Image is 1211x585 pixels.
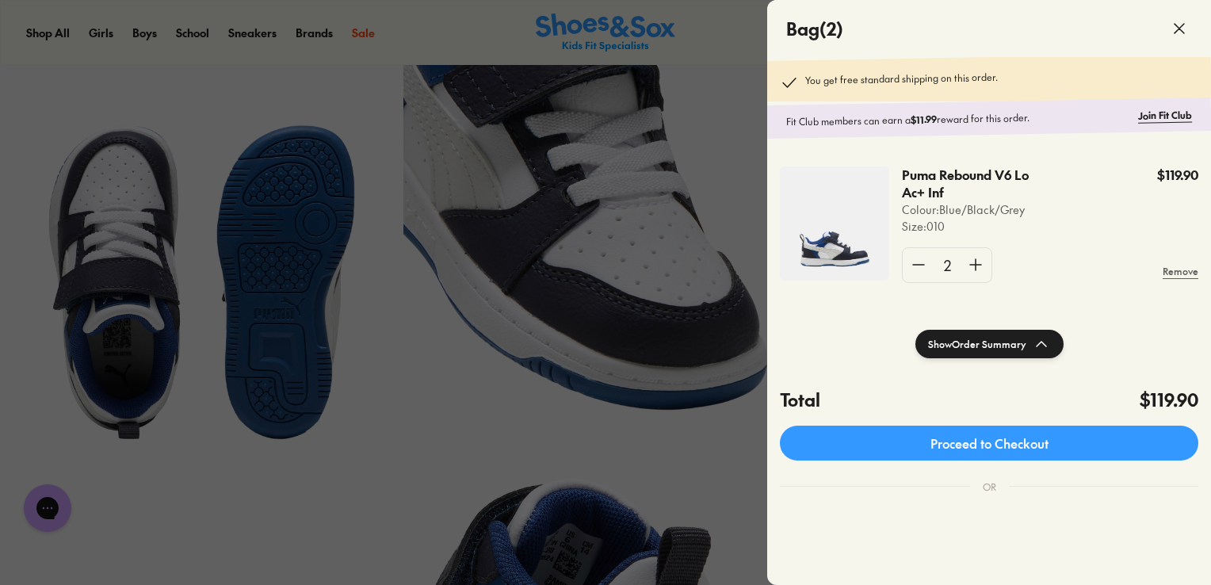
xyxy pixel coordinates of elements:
a: Proceed to Checkout [780,426,1198,461]
div: OR [970,467,1009,507]
div: 2 [934,248,960,282]
h4: $119.90 [1140,387,1198,413]
b: $11.99 [911,113,937,126]
h4: Total [780,387,820,413]
p: $119.90 [1157,166,1198,184]
iframe: PayPal-paypal [780,526,1198,568]
p: Puma Rebound V6 Lo Ac+ Inf [902,166,1040,201]
a: Join Fit Club [1138,108,1192,123]
p: Fit Club members can earn a reward for this order. [786,109,1132,129]
button: ShowOrder Summary [915,330,1064,358]
p: Size : 010 [902,218,1074,235]
button: Open gorgias live chat [8,6,55,53]
h4: Bag ( 2 ) [786,16,843,42]
img: 4-561027.jpg [780,166,889,281]
p: You get free standard shipping on this order. [805,70,998,92]
p: Colour: Blue/Black/Grey [902,201,1074,218]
